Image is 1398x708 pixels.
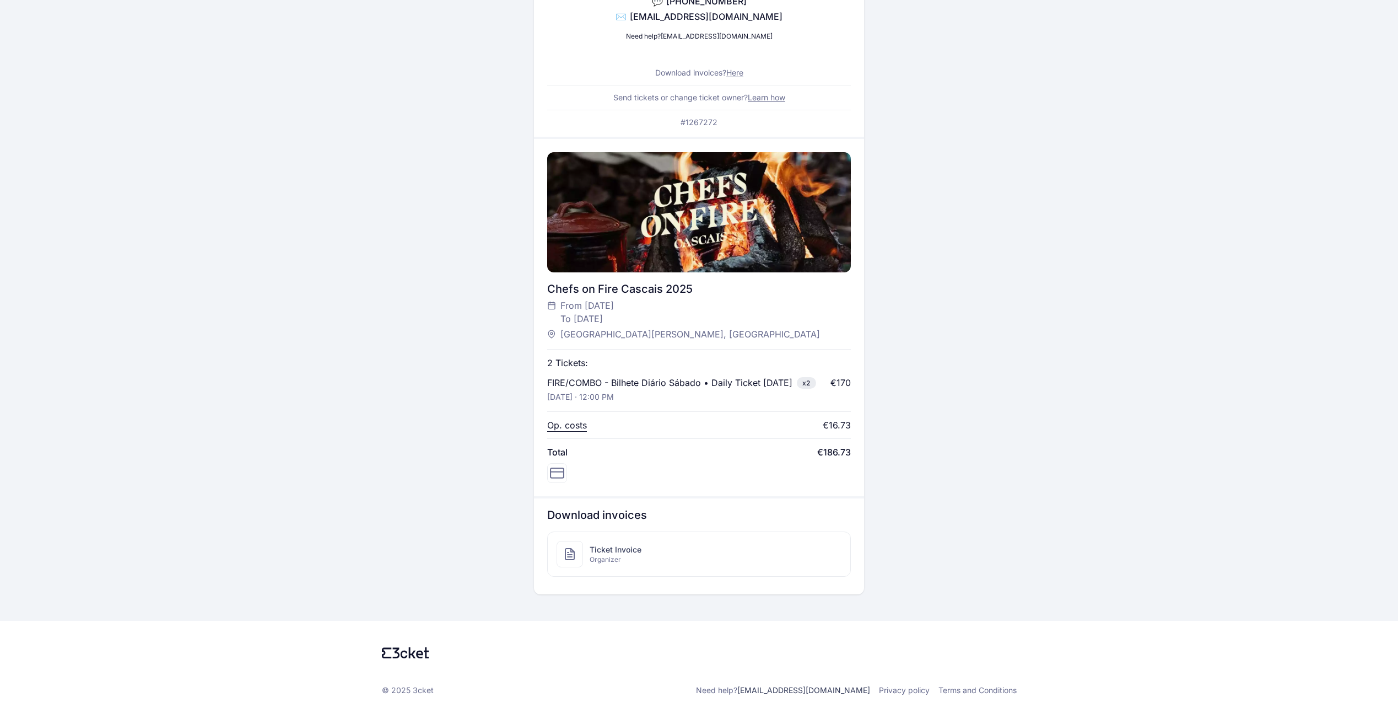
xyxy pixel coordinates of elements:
[830,376,851,389] div: €170
[547,391,614,403] p: [DATE] · 12:00 PM
[823,419,851,432] div: €16.73
[726,68,743,77] a: Here
[547,419,587,432] p: Op. costs
[382,685,434,696] p: © 2025 3cket
[630,11,782,22] span: [EMAIL_ADDRESS][DOMAIN_NAME]
[547,507,851,523] h3: Download invoices
[797,377,816,389] span: x2
[737,685,870,695] a: [EMAIL_ADDRESS][DOMAIN_NAME]
[817,446,851,459] span: €186.73
[661,32,773,40] a: [EMAIL_ADDRESS][DOMAIN_NAME]
[879,685,930,696] a: Privacy policy
[547,281,851,297] div: Chefs on Fire Cascais 2025
[626,32,661,40] span: Need help?
[938,685,1017,696] a: Terms and Conditions
[590,555,641,564] span: Organizer
[560,299,614,325] span: From [DATE] To [DATE]
[681,117,717,128] p: #1267272
[696,685,870,696] p: Need help?
[547,376,792,389] p: FIRE/COMBO - Bilhete Diário Sábado • Daily Ticket [DATE]
[547,356,588,369] p: 2 Tickets:
[616,11,627,22] span: ✉️
[613,92,785,103] p: Send tickets or change ticket owner?
[655,67,743,78] p: Download invoices?
[748,93,785,102] a: Learn how
[590,544,641,555] span: Ticket Invoice
[547,532,851,577] a: Ticket InvoiceOrganizer
[560,328,820,341] span: [GEOGRAPHIC_DATA][PERSON_NAME], [GEOGRAPHIC_DATA]
[547,446,568,459] span: Total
